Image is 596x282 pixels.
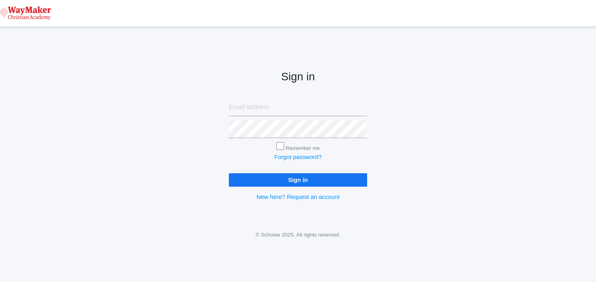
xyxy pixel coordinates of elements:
h2: Sign in [229,71,367,83]
a: Forgot password? [274,153,322,160]
input: Email address [229,98,367,116]
a: New here? Request an account [257,193,339,200]
input: Sign in [229,173,367,186]
label: Remember me [286,145,320,151]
